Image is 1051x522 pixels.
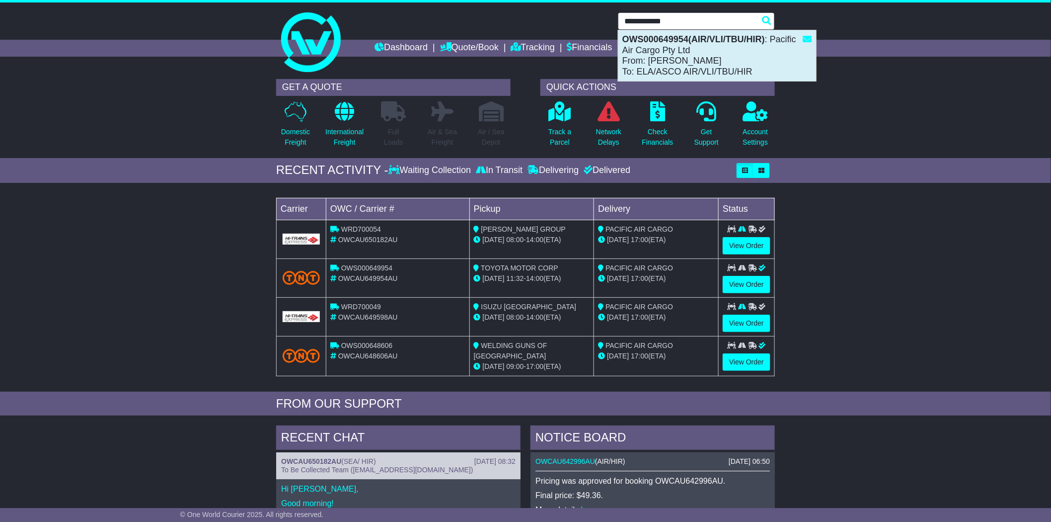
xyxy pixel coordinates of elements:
span: PACIFIC AIR CARGO [605,225,673,233]
span: OWCAU649598AU [338,313,398,321]
a: GetSupport [694,101,719,153]
div: (ETA) [598,312,714,323]
span: OWCAU648606AU [338,352,398,360]
div: (ETA) [598,351,714,361]
a: AccountSettings [743,101,769,153]
a: CheckFinancials [642,101,674,153]
div: ( ) [535,457,770,466]
p: Hi [PERSON_NAME], [281,484,516,494]
span: PACIFIC AIR CARGO [605,342,673,349]
div: RECENT CHAT [276,426,521,452]
span: To Be Collected Team ([EMAIL_ADDRESS][DOMAIN_NAME]) [281,466,473,474]
a: DomesticFreight [281,101,310,153]
p: Account Settings [743,127,768,148]
img: TNT_Domestic.png [283,349,320,362]
span: 11:32 [507,274,524,282]
a: View Order [723,276,770,293]
a: OWCAU650182AU [281,457,341,465]
p: International Freight [325,127,364,148]
div: Delivered [581,165,630,176]
span: AIR/HIR [598,457,623,465]
div: - (ETA) [474,273,590,284]
p: More details: . [535,505,770,515]
a: View Order [723,353,770,371]
span: WRD700054 [341,225,381,233]
a: Financials [567,40,612,57]
span: [PERSON_NAME] GROUP [481,225,566,233]
span: 17:00 [631,274,648,282]
td: Carrier [277,198,326,220]
p: Full Loads [381,127,406,148]
div: (ETA) [598,273,714,284]
span: PACIFIC AIR CARGO [605,303,673,311]
a: here [581,506,597,514]
td: Pickup [469,198,594,220]
span: PACIFIC AIR CARGO [605,264,673,272]
p: Check Financials [642,127,674,148]
a: NetworkDelays [596,101,622,153]
div: GET A QUOTE [276,79,511,96]
td: OWC / Carrier # [326,198,470,220]
td: Status [719,198,775,220]
p: Network Delays [596,127,621,148]
div: - (ETA) [474,312,590,323]
div: RECENT ACTIVITY - [276,163,388,177]
strong: OWS000649954(AIR/VLI/TBU/HIR) [622,34,765,44]
div: [DATE] 08:32 [474,457,516,466]
span: TOYOTA MOTOR CORP [481,264,558,272]
span: 14:00 [526,313,543,321]
div: QUICK ACTIONS [540,79,775,96]
a: View Order [723,237,770,255]
span: 09:00 [507,362,524,370]
span: OWS000649954 [341,264,393,272]
img: GetCarrierServiceLogo [283,234,320,245]
div: [DATE] 06:50 [729,457,770,466]
a: InternationalFreight [325,101,364,153]
div: : Pacific Air Cargo Pty Ltd From: [PERSON_NAME] To: ELA/ASCO AIR/VLI/TBU/HIR [618,30,816,81]
span: [DATE] [607,274,629,282]
p: Final price: $49.36. [535,491,770,500]
span: OWCAU650182AU [338,236,398,244]
p: Good morning! [281,499,516,508]
span: WELDING GUNS OF [GEOGRAPHIC_DATA] [474,342,547,360]
span: 14:00 [526,236,543,244]
img: GetCarrierServiceLogo [283,311,320,322]
div: Waiting Collection [388,165,473,176]
a: OWCAU642996AU [535,457,595,465]
span: 17:00 [526,362,543,370]
a: Dashboard [375,40,428,57]
span: 14:00 [526,274,543,282]
span: © One World Courier 2025. All rights reserved. [180,511,324,519]
span: WRD700049 [341,303,381,311]
div: (ETA) [598,235,714,245]
div: FROM OUR SUPPORT [276,397,775,411]
div: NOTICE BOARD [530,426,775,452]
span: 17:00 [631,352,648,360]
p: Pricing was approved for booking OWCAU642996AU. [535,476,770,486]
div: - (ETA) [474,361,590,372]
span: [DATE] [483,236,505,244]
span: [DATE] [607,352,629,360]
span: OWS000648606 [341,342,393,349]
span: OWCAU649954AU [338,274,398,282]
span: ISUZU [GEOGRAPHIC_DATA] [481,303,577,311]
p: Air & Sea Freight [428,127,457,148]
p: Track a Parcel [548,127,571,148]
div: ( ) [281,457,516,466]
div: In Transit [473,165,525,176]
span: [DATE] [607,236,629,244]
img: TNT_Domestic.png [283,271,320,284]
span: 08:00 [507,236,524,244]
span: [DATE] [483,274,505,282]
span: SEA/ HIR [344,457,374,465]
p: Get Support [694,127,719,148]
td: Delivery [594,198,719,220]
span: 17:00 [631,313,648,321]
span: [DATE] [483,362,505,370]
div: Delivering [525,165,581,176]
a: Track aParcel [548,101,572,153]
span: [DATE] [607,313,629,321]
p: Air / Sea Depot [478,127,505,148]
a: Tracking [511,40,555,57]
a: Quote/Book [440,40,499,57]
